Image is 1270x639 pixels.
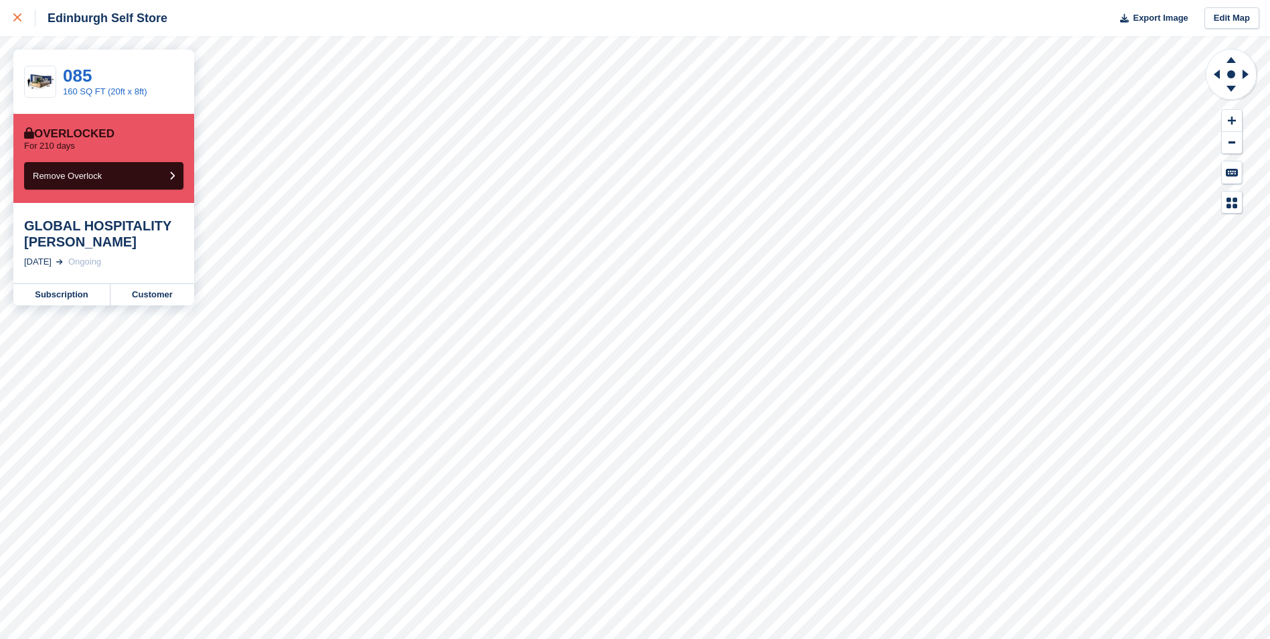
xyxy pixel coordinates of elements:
[63,86,147,96] a: 160 SQ FT (20ft x 8ft)
[1204,7,1259,29] a: Edit Map
[1222,161,1242,184] button: Keyboard Shortcuts
[1112,7,1188,29] button: Export Image
[24,141,75,151] p: For 210 days
[63,66,92,86] a: 085
[25,70,56,94] img: 20-ft-container%20(29).jpg
[110,284,194,305] a: Customer
[24,255,52,269] div: [DATE]
[56,259,63,265] img: arrow-right-light-icn-cde0832a797a2874e46488d9cf13f60e5c3a73dbe684e267c42b8395dfbc2abf.svg
[13,284,110,305] a: Subscription
[35,10,167,26] div: Edinburgh Self Store
[1222,192,1242,214] button: Map Legend
[68,255,101,269] div: Ongoing
[24,162,183,190] button: Remove Overlock
[1222,110,1242,132] button: Zoom In
[1133,11,1188,25] span: Export Image
[24,127,114,141] div: Overlocked
[1222,132,1242,154] button: Zoom Out
[24,218,183,250] div: GLOBAL HOSPITALITY [PERSON_NAME]
[33,171,102,181] span: Remove Overlock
